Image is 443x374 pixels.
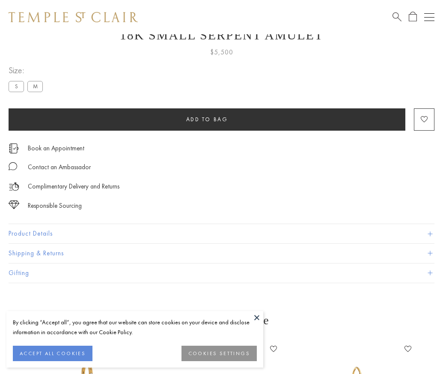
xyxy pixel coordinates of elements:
[210,47,233,58] span: $5,500
[27,81,43,92] label: M
[9,200,19,209] img: icon_sourcing.svg
[28,144,84,153] a: Book an Appointment
[9,144,19,153] img: icon_appointment.svg
[9,81,24,92] label: S
[9,181,19,192] img: icon_delivery.svg
[13,346,92,361] button: ACCEPT ALL COOKIES
[424,12,434,22] button: Open navigation
[409,12,417,22] a: Open Shopping Bag
[9,162,17,171] img: MessageIcon-01_2.svg
[181,346,257,361] button: COOKIES SETTINGS
[9,244,434,263] button: Shipping & Returns
[9,263,434,283] button: Gifting
[186,116,228,123] span: Add to bag
[28,200,82,211] div: Responsible Sourcing
[392,12,401,22] a: Search
[13,317,257,337] div: By clicking “Accept all”, you agree that our website can store cookies on your device and disclos...
[28,162,91,173] div: Contact an Ambassador
[28,181,119,192] p: Complimentary Delivery and Returns
[9,12,138,22] img: Temple St. Clair
[9,224,434,243] button: Product Details
[9,108,405,131] button: Add to bag
[9,28,434,42] h1: 18K Small Serpent Amulet
[9,63,46,78] span: Size:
